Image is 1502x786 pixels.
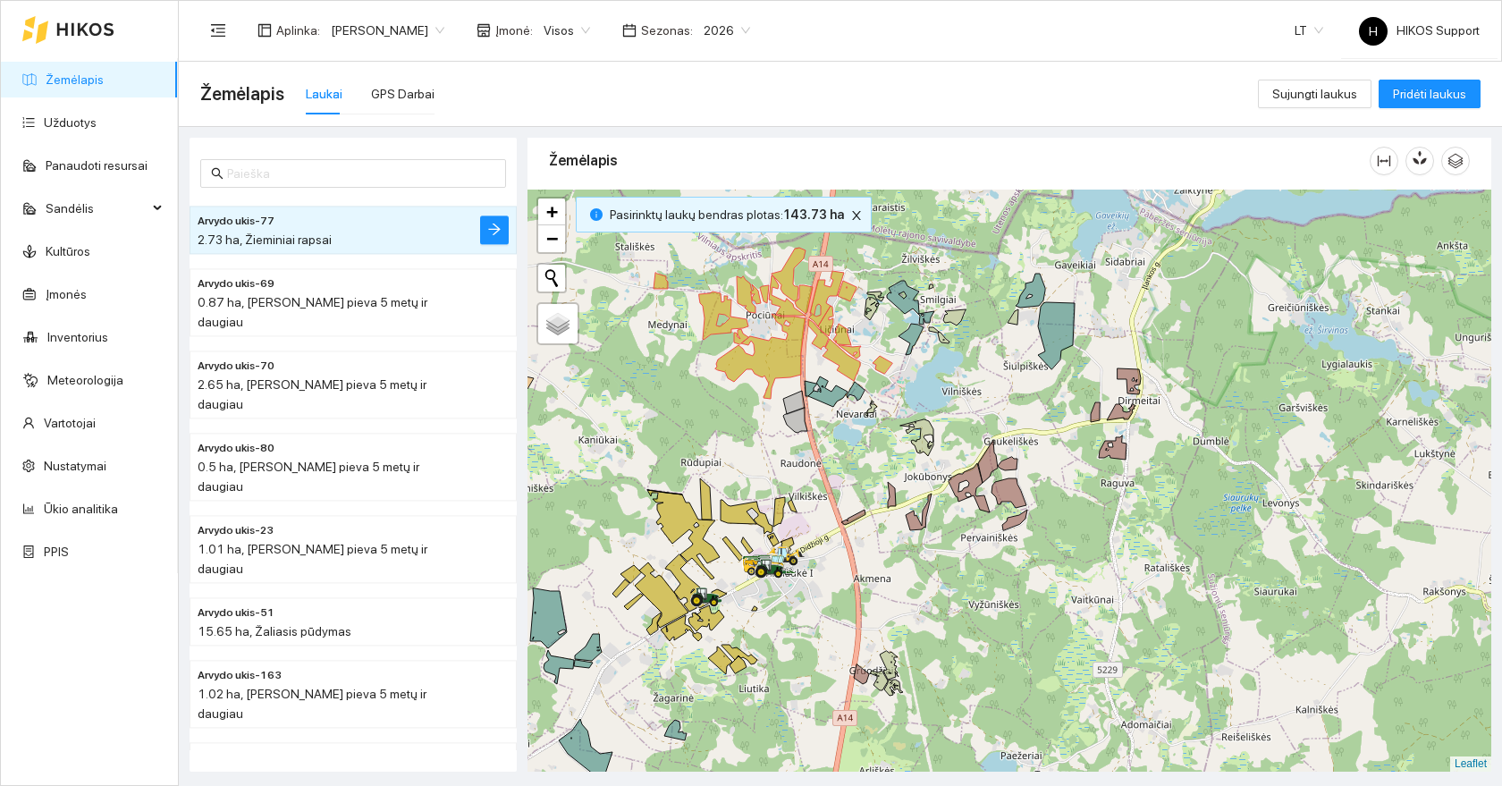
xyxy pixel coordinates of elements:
a: Sujungti laukus [1258,87,1371,101]
span: calendar [622,23,637,38]
a: Nustatymai [44,459,106,473]
span: Visos [544,17,590,44]
a: Užduotys [44,115,97,130]
span: 2.73 ha, Žieminiai rapsai [198,232,332,247]
button: Sujungti laukus [1258,80,1371,108]
a: Layers [538,304,578,343]
span: Sezonas : [641,21,693,40]
a: Zoom out [538,225,565,252]
a: Zoom in [538,199,565,225]
a: Meteorologija [47,373,123,387]
span: Arvydo ukis-70 [198,359,274,376]
span: + [546,200,558,223]
span: 2026 [704,17,750,44]
button: menu-fold [200,13,236,48]
span: Arvydo ukis-77 [198,214,274,231]
span: 1.02 ha, [PERSON_NAME] pieva 5 metų ir daugiau [198,687,426,721]
a: Žemėlapis [46,72,104,87]
span: Arvydo ukis-69 [198,276,274,293]
button: arrow-right [480,216,509,244]
span: 2.65 ha, [PERSON_NAME] pieva 5 metų ir daugiau [198,377,426,411]
span: Arvydo ukis-23 [198,523,274,540]
span: 0.5 ha, [PERSON_NAME] pieva 5 metų ir daugiau [198,460,419,494]
span: Arvydo ukis-51 [198,605,274,622]
span: Žemėlapis [200,80,284,108]
span: LT [1295,17,1323,44]
button: column-width [1370,147,1398,175]
div: Žemėlapis [549,135,1370,186]
span: − [546,227,558,249]
span: search [211,167,224,180]
span: HIKOS Support [1359,23,1480,38]
a: PPIS [44,545,69,559]
span: Arvydo ukis-34 [198,750,274,767]
span: Sandėlis [46,190,148,226]
span: arrow-right [487,222,502,239]
span: 15.65 ha, Žaliasis pūdymas [198,624,351,638]
span: menu-fold [210,22,226,38]
input: Paieška [227,164,495,183]
span: 0.87 ha, [PERSON_NAME] pieva 5 metų ir daugiau [198,295,427,329]
b: 143.73 ha [783,207,844,222]
div: GPS Darbai [371,84,435,104]
button: Initiate a new search [538,265,565,292]
a: Įmonės [46,287,87,301]
a: Panaudoti resursai [46,158,148,173]
button: close [846,205,867,226]
a: Inventorius [47,330,108,344]
span: column-width [1371,154,1397,168]
button: Pridėti laukus [1379,80,1481,108]
span: Arvydo ukis-80 [198,441,274,458]
a: Kultūros [46,244,90,258]
a: Leaflet [1455,757,1487,770]
span: H [1369,17,1378,46]
span: Pridėti laukus [1393,84,1466,104]
span: info-circle [590,208,603,221]
span: Aplinka : [276,21,320,40]
span: Arvydo ukis-163 [198,668,282,685]
span: Pasirinktų laukų bendras plotas : [610,205,844,224]
span: Arvydas Paukštys [331,17,444,44]
span: close [847,209,866,222]
span: layout [257,23,272,38]
a: Ūkio analitika [44,502,118,516]
span: shop [477,23,491,38]
span: Įmonė : [495,21,533,40]
span: Sujungti laukus [1272,84,1357,104]
a: Pridėti laukus [1379,87,1481,101]
span: 1.01 ha, [PERSON_NAME] pieva 5 metų ir daugiau [198,542,427,576]
div: Laukai [306,84,342,104]
a: Vartotojai [44,416,96,430]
